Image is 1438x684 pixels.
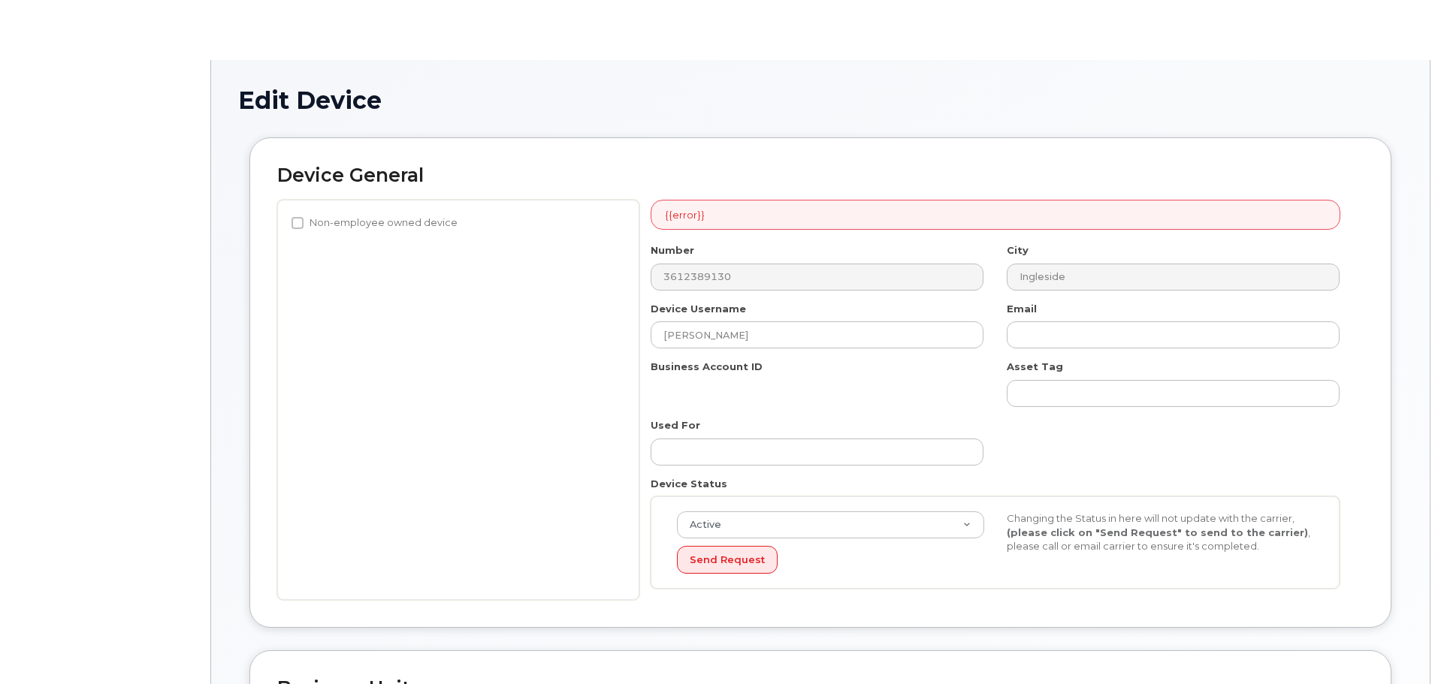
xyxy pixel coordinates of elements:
[651,477,727,491] label: Device Status
[651,200,1340,231] div: {{error}}
[292,214,458,232] label: Non-employee owned device
[995,511,1325,553] div: Changing the Status in here will not update with the carrier, , please call or email carrier to e...
[677,546,778,574] button: Send Request
[1007,360,1063,374] label: Asset Tag
[1007,243,1029,258] label: City
[651,243,694,258] label: Number
[292,217,304,229] input: Non-employee owned device
[238,87,1403,113] h1: Edit Device
[651,360,763,374] label: Business Account ID
[651,302,746,316] label: Device Username
[651,418,700,432] label: Used For
[277,165,1364,186] h2: Device General
[1007,526,1308,538] strong: (please click on "Send Request" to send to the carrier)
[1007,302,1037,316] label: Email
